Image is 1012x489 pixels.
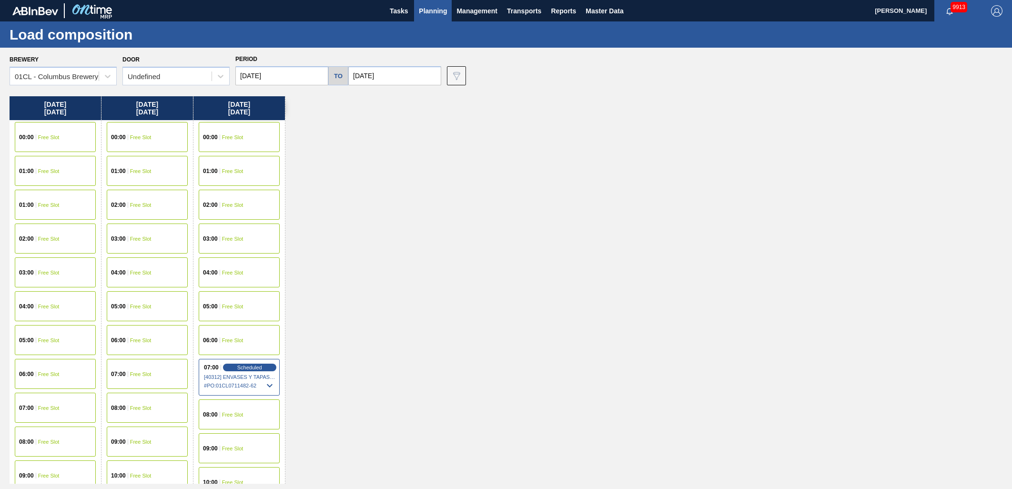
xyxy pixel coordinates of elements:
div: [DATE] [DATE] [10,96,101,120]
span: 05:00 [19,337,34,343]
span: Free Slot [130,134,152,140]
span: Free Slot [38,371,60,377]
span: 02:00 [19,236,34,242]
span: 02:00 [111,202,126,208]
span: Free Slot [130,473,152,479]
span: 04:00 [111,270,126,275]
img: Logout [991,5,1002,17]
span: Management [456,5,497,17]
span: Free Slot [38,236,60,242]
span: Free Slot [130,371,152,377]
span: 06:00 [203,337,218,343]
span: 04:00 [19,304,34,309]
span: Free Slot [222,134,243,140]
span: 00:00 [111,134,126,140]
h1: Load composition [10,29,179,40]
span: 05:00 [111,304,126,309]
span: # PO : 01CL0711482-62 [204,380,275,391]
span: 07:00 [204,365,219,370]
span: 07:00 [19,405,34,411]
span: Free Slot [130,405,152,411]
span: Reports [551,5,576,17]
span: Free Slot [38,337,60,343]
span: Free Slot [38,270,60,275]
span: Free Slot [130,270,152,275]
div: [DATE] [DATE] [101,96,193,120]
span: 04:00 [203,270,218,275]
div: 01CL - Columbus Brewery [15,72,98,81]
span: Period [235,56,257,62]
div: Undefined [128,72,160,81]
span: Free Slot [38,473,60,479]
img: TNhmsLtSVTkK8tSr43FrP2fwEKptu5GPRR3wAAAABJRU5ErkJggg== [12,7,58,15]
span: Free Slot [38,202,60,208]
span: Scheduled [237,365,262,370]
span: 00:00 [203,134,218,140]
span: Free Slot [130,236,152,242]
span: Free Slot [222,479,243,485]
span: 08:00 [19,439,34,445]
span: Free Slot [222,337,243,343]
label: Brewery [10,56,39,63]
div: [DATE] [DATE] [193,96,285,120]
button: Notifications [934,4,965,18]
span: Free Slot [222,202,243,208]
span: Planning [419,5,447,17]
span: 03:00 [19,270,34,275]
span: Free Slot [38,134,60,140]
span: 03:00 [203,236,218,242]
span: 06:00 [19,371,34,377]
span: 08:00 [203,412,218,418]
span: 03:00 [111,236,126,242]
span: Free Slot [38,439,60,445]
h5: to [334,72,343,80]
span: Free Slot [222,304,243,309]
span: Free Slot [222,270,243,275]
span: Tasks [388,5,409,17]
span: 05:00 [203,304,218,309]
span: 01:00 [19,168,34,174]
span: Free Slot [222,446,243,451]
span: 01:00 [19,202,34,208]
span: Free Slot [130,337,152,343]
span: 10:00 [203,479,218,485]
span: 09:00 [111,439,126,445]
input: mm/dd/yyyy [235,66,328,85]
span: 01:00 [111,168,126,174]
span: Master Data [586,5,623,17]
span: Transports [507,5,541,17]
span: Free Slot [38,168,60,174]
span: 00:00 [19,134,34,140]
button: icon-filter-gray [447,66,466,85]
span: Free Slot [38,304,60,309]
span: 08:00 [111,405,126,411]
span: 09:00 [203,446,218,451]
span: Free Slot [222,412,243,418]
span: 07:00 [111,371,126,377]
span: Free Slot [38,405,60,411]
input: mm/dd/yyyy [348,66,441,85]
span: Free Slot [130,439,152,445]
span: [40312] ENVASES Y TAPAS MODELO S A DE - 0008257397 [204,374,275,380]
span: 09:00 [19,473,34,479]
img: icon-filter-gray [451,70,462,81]
label: Door [122,56,140,63]
span: 02:00 [203,202,218,208]
span: 01:00 [203,168,218,174]
span: Free Slot [222,236,243,242]
span: Free Slot [130,168,152,174]
span: 06:00 [111,337,126,343]
span: 10:00 [111,473,126,479]
span: Free Slot [222,168,243,174]
span: Free Slot [130,202,152,208]
span: 9913 [951,2,967,12]
span: Free Slot [130,304,152,309]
